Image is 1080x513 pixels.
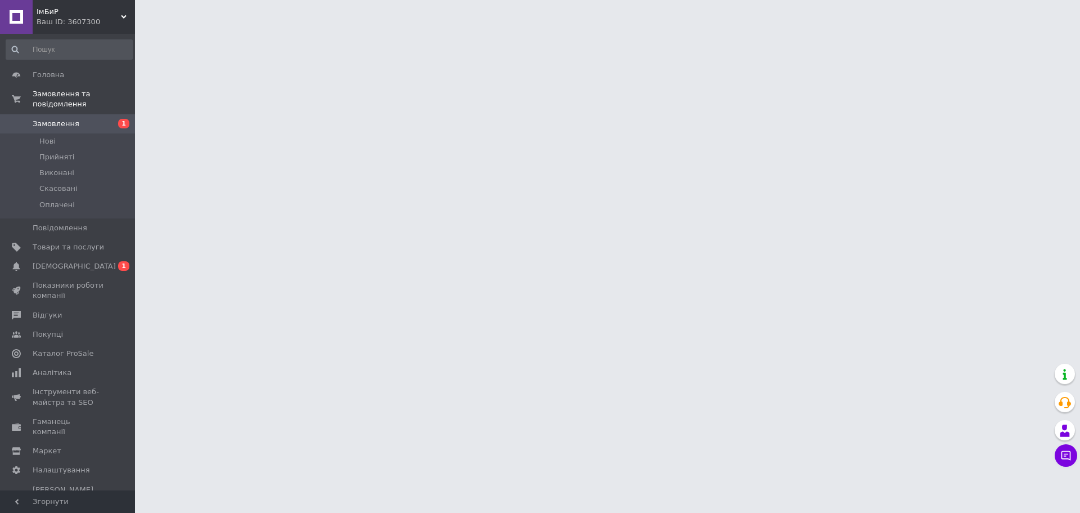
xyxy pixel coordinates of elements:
span: 1 [118,261,129,271]
span: Показники роботи компанії [33,280,104,301]
span: Прийняті [39,152,74,162]
span: Маркет [33,446,61,456]
span: Аналітика [33,368,71,378]
span: Замовлення та повідомлення [33,89,135,109]
span: Повідомлення [33,223,87,233]
span: Відгуки [33,310,62,320]
span: Каталог ProSale [33,349,93,359]
span: Виконані [39,168,74,178]
span: Головна [33,70,64,80]
span: Нові [39,136,56,146]
span: Інструменти веб-майстра та SEO [33,387,104,407]
span: Скасовані [39,184,78,194]
span: Покупці [33,329,63,340]
span: Налаштування [33,465,90,475]
span: Гаманець компанії [33,417,104,437]
span: Замовлення [33,119,79,129]
input: Пошук [6,39,133,60]
span: Оплачені [39,200,75,210]
button: Чат з покупцем [1055,444,1077,467]
span: 1 [118,119,129,128]
span: ІмБиР [37,7,121,17]
span: [DEMOGRAPHIC_DATA] [33,261,116,271]
div: Ваш ID: 3607300 [37,17,135,27]
span: Товари та послуги [33,242,104,252]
